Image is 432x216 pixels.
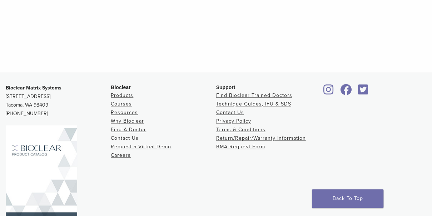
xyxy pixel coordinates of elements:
[111,118,144,124] a: Why Bioclear
[111,152,131,158] a: Careers
[111,135,139,141] a: Contact Us
[216,109,244,115] a: Contact Us
[216,144,265,150] a: RMA Request Form
[216,118,251,124] a: Privacy Policy
[216,92,292,98] a: Find Bioclear Trained Doctors
[312,189,383,208] a: Back To Top
[6,84,111,118] p: [STREET_ADDRESS] Tacoma, WA 98409 [PHONE_NUMBER]
[321,88,336,96] a: Bioclear
[111,92,133,98] a: Products
[6,85,61,91] strong: Bioclear Matrix Systems
[111,144,171,150] a: Request a Virtual Demo
[338,88,354,96] a: Bioclear
[216,101,291,107] a: Technique Guides, IFU & SDS
[356,88,371,96] a: Bioclear
[216,84,235,90] span: Support
[216,135,306,141] a: Return/Repair/Warranty Information
[111,109,138,115] a: Resources
[216,127,265,133] a: Terms & Conditions
[111,101,132,107] a: Courses
[111,127,146,133] a: Find A Doctor
[111,84,130,90] span: Bioclear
